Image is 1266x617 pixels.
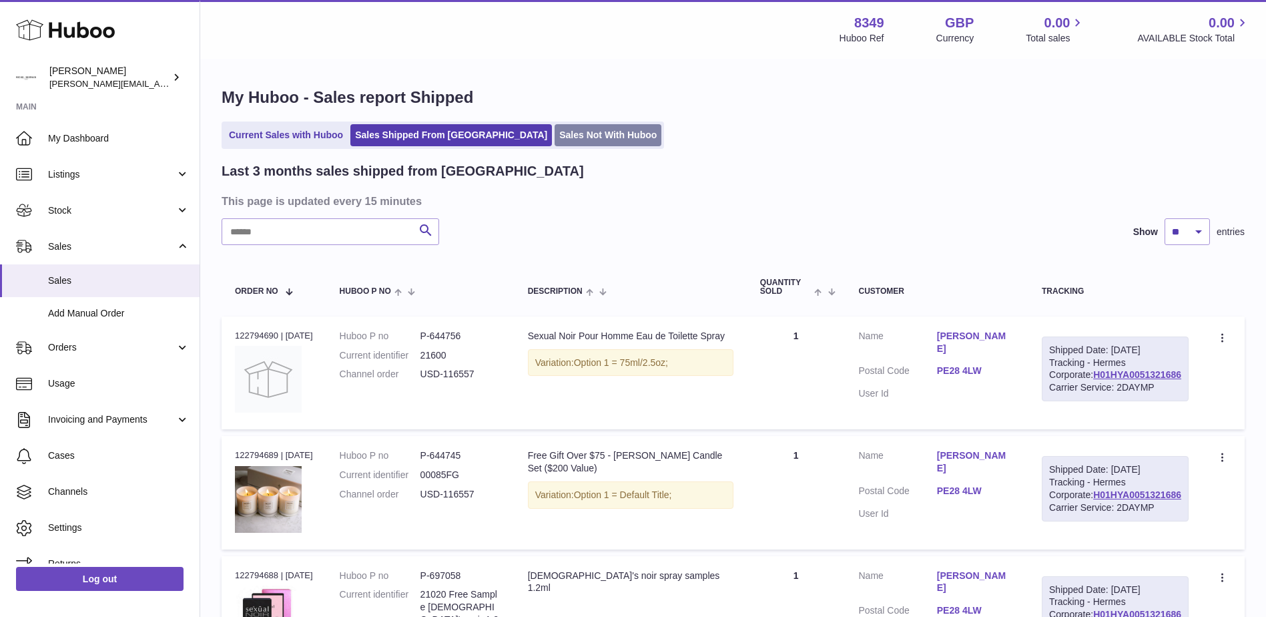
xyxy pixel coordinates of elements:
[420,330,501,343] dd: P-644756
[340,488,420,501] dt: Channel order
[1217,226,1245,238] span: entries
[1026,14,1085,45] a: 0.00 Total sales
[859,485,937,501] dt: Postal Code
[420,349,501,362] dd: 21600
[937,449,1015,475] a: [PERSON_NAME]
[528,287,583,296] span: Description
[235,330,313,342] div: 122794690 | [DATE]
[840,32,884,45] div: Huboo Ref
[340,287,391,296] span: Huboo P no
[340,330,420,343] dt: Huboo P no
[555,124,661,146] a: Sales Not With Huboo
[528,349,733,377] div: Variation:
[1133,226,1158,238] label: Show
[49,65,170,90] div: [PERSON_NAME]
[340,469,420,481] dt: Current identifier
[1042,456,1189,522] div: Tracking - Hermes Corporate:
[235,346,302,413] img: no-photo.jpg
[48,377,190,390] span: Usage
[235,570,313,582] div: 122794688 | [DATE]
[48,522,190,534] span: Settings
[340,368,420,381] dt: Channel order
[340,449,420,462] dt: Huboo P no
[420,469,501,481] dd: 00085FG
[420,368,501,381] dd: USD-116557
[945,14,974,32] strong: GBP
[1042,287,1189,296] div: Tracking
[420,449,501,462] dd: P-644745
[420,570,501,582] dd: P-697058
[222,162,584,180] h2: Last 3 months sales shipped from [GEOGRAPHIC_DATA]
[340,349,420,362] dt: Current identifier
[350,124,552,146] a: Sales Shipped From [GEOGRAPHIC_DATA]
[16,67,36,87] img: katy.taghizadeh@michelgermain.com
[222,194,1241,208] h3: This page is updated every 15 minutes
[48,274,190,287] span: Sales
[859,507,937,520] dt: User Id
[760,278,811,296] span: Quantity Sold
[48,413,176,426] span: Invoicing and Payments
[859,365,937,381] dt: Postal Code
[1049,344,1181,357] div: Shipped Date: [DATE]
[235,449,313,461] div: 122794689 | [DATE]
[1044,14,1070,32] span: 0.00
[528,481,733,509] div: Variation:
[48,307,190,320] span: Add Manual Order
[574,489,672,500] span: Option 1 = Default Title;
[1049,381,1181,394] div: Carrier Service: 2DAYMP
[48,558,190,570] span: Returns
[574,357,668,368] span: Option 1 = 75ml/2.5oz;
[936,32,974,45] div: Currency
[1137,32,1250,45] span: AVAILABLE Stock Total
[48,341,176,354] span: Orders
[235,466,302,533] img: michel-germain-paris-michel-collection-perfume-fragrance-parfum-candle-set-topdown.jpg
[854,14,884,32] strong: 8349
[420,488,501,501] dd: USD-116557
[1093,489,1181,500] a: H01HYA0051321686
[48,485,190,498] span: Channels
[48,168,176,181] span: Listings
[859,570,937,598] dt: Name
[937,604,1015,617] a: PE28 4LW
[747,436,846,549] td: 1
[747,317,846,429] td: 1
[528,330,733,343] div: Sexual Noir Pour Homme Eau de Toilette Spray
[1049,584,1181,596] div: Shipped Date: [DATE]
[1137,14,1250,45] a: 0.00 AVAILABLE Stock Total
[1049,501,1181,514] div: Carrier Service: 2DAYMP
[16,567,184,591] a: Log out
[48,449,190,462] span: Cases
[937,485,1015,497] a: PE28 4LW
[859,387,937,400] dt: User Id
[48,240,176,253] span: Sales
[1026,32,1085,45] span: Total sales
[1042,337,1189,402] div: Tracking - Hermes Corporate:
[49,78,268,89] span: [PERSON_NAME][EMAIL_ADDRESS][DOMAIN_NAME]
[937,330,1015,355] a: [PERSON_NAME]
[1209,14,1235,32] span: 0.00
[937,365,1015,377] a: PE28 4LW
[235,287,278,296] span: Order No
[48,132,190,145] span: My Dashboard
[224,124,348,146] a: Current Sales with Huboo
[340,570,420,582] dt: Huboo P no
[859,330,937,359] dt: Name
[937,570,1015,595] a: [PERSON_NAME]
[1049,463,1181,476] div: Shipped Date: [DATE]
[528,449,733,475] div: Free Gift Over $75 - [PERSON_NAME] Candle Set ($200 Value)
[1093,369,1181,380] a: H01HYA0051321686
[528,570,733,595] div: [DEMOGRAPHIC_DATA]'s noir spray samples 1.2ml
[859,449,937,478] dt: Name
[859,287,1016,296] div: Customer
[222,87,1245,108] h1: My Huboo - Sales report Shipped
[48,204,176,217] span: Stock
